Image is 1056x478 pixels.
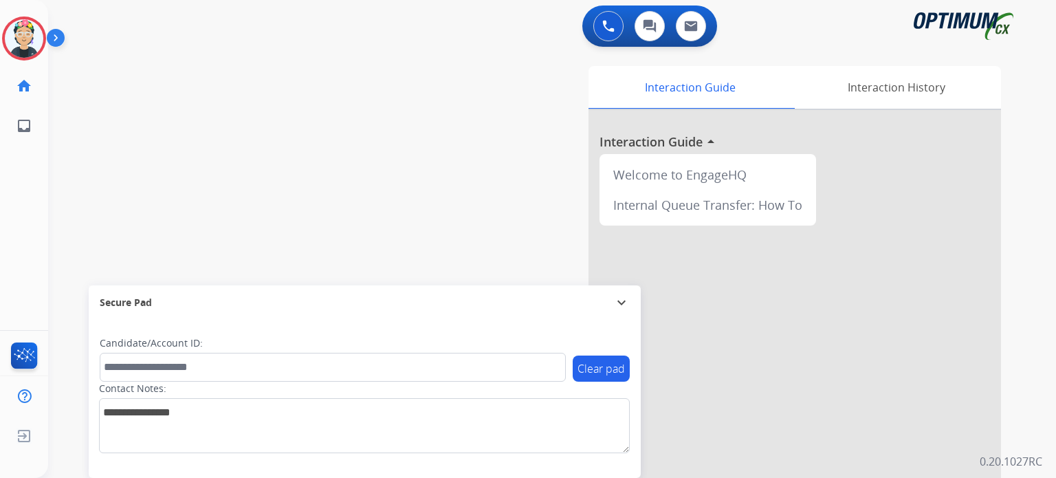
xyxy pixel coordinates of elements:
[99,382,166,395] label: Contact Notes:
[16,118,32,134] mat-icon: inbox
[588,66,791,109] div: Interaction Guide
[100,296,152,309] span: Secure Pad
[605,160,811,190] div: Welcome to EngageHQ
[980,453,1042,470] p: 0.20.1027RC
[573,356,630,382] button: Clear pad
[100,336,203,350] label: Candidate/Account ID:
[613,294,630,311] mat-icon: expand_more
[16,78,32,94] mat-icon: home
[605,190,811,220] div: Internal Queue Transfer: How To
[791,66,1001,109] div: Interaction History
[5,19,43,58] img: avatar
